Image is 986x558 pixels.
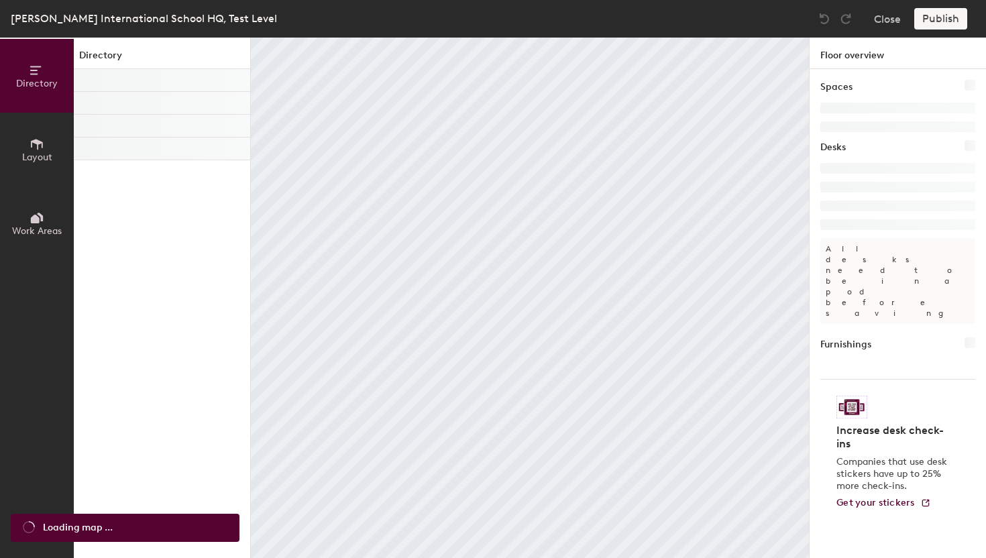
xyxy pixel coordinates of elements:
h1: Floor overview [810,38,986,69]
img: Undo [818,12,831,25]
span: Directory [16,78,58,89]
h4: Increase desk check-ins [836,424,951,451]
canvas: Map [251,38,809,558]
a: Get your stickers [836,498,931,509]
div: [PERSON_NAME] International School HQ, Test Level [11,10,277,27]
h1: Directory [74,48,250,69]
span: Loading map ... [43,520,113,535]
p: All desks need to be in a pod before saving [820,238,975,324]
p: Companies that use desk stickers have up to 25% more check-ins. [836,456,951,492]
h1: Desks [820,140,846,155]
span: Work Areas [12,225,62,237]
img: Redo [839,12,853,25]
span: Get your stickers [836,497,915,508]
button: Close [874,8,901,30]
span: Layout [22,152,52,163]
h1: Spaces [820,80,853,95]
img: Sticker logo [836,396,867,418]
h1: Furnishings [820,337,871,352]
